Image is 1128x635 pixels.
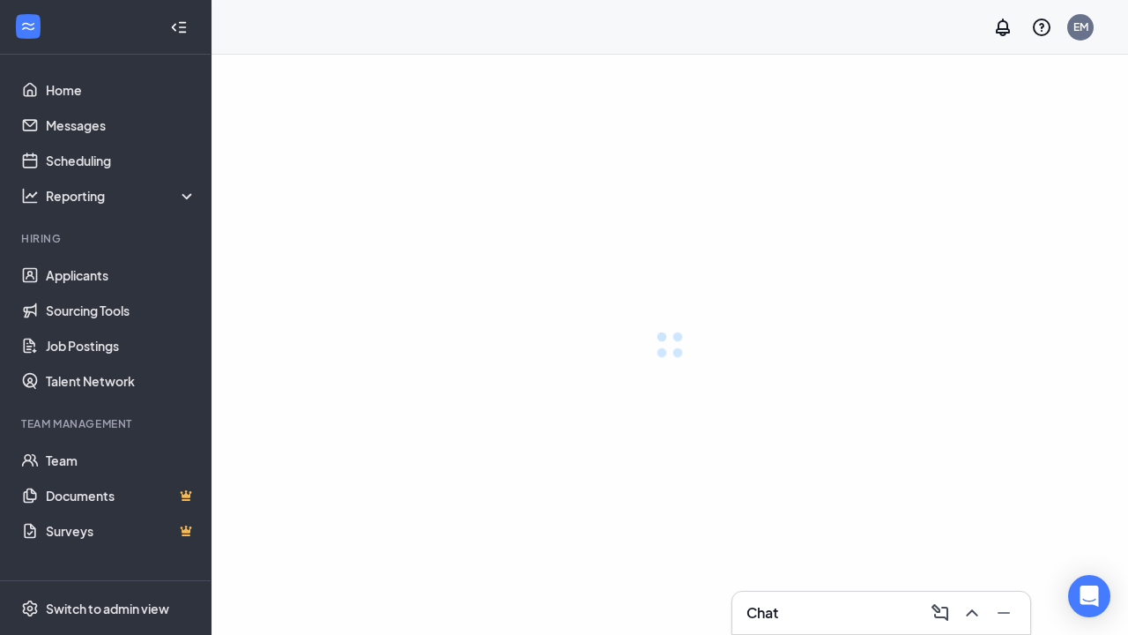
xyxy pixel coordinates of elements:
[993,602,1014,624] svg: Minimize
[988,599,1016,627] button: Minimize
[924,599,953,627] button: ComposeMessage
[961,602,983,624] svg: ChevronUp
[46,363,197,399] a: Talent Network
[1031,17,1052,38] svg: QuestionInfo
[21,187,39,205] svg: Analysis
[746,603,778,623] h3: Chat
[21,231,193,246] div: Hiring
[46,328,197,363] a: Job Postings
[46,143,197,178] a: Scheduling
[46,72,197,108] a: Home
[46,478,197,513] a: DocumentsCrown
[1068,575,1110,617] div: Open Intercom Messenger
[992,17,1013,38] svg: Notifications
[956,599,984,627] button: ChevronUp
[930,602,951,624] svg: ComposeMessage
[21,416,193,431] div: Team Management
[46,293,197,328] a: Sourcing Tools
[46,513,197,549] a: SurveysCrown
[46,258,197,293] a: Applicants
[46,600,169,617] div: Switch to admin view
[46,187,197,205] div: Reporting
[46,108,197,143] a: Messages
[1073,19,1088,34] div: EM
[19,18,37,35] svg: WorkstreamLogo
[21,600,39,617] svg: Settings
[170,19,188,36] svg: Collapse
[46,443,197,478] a: Team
